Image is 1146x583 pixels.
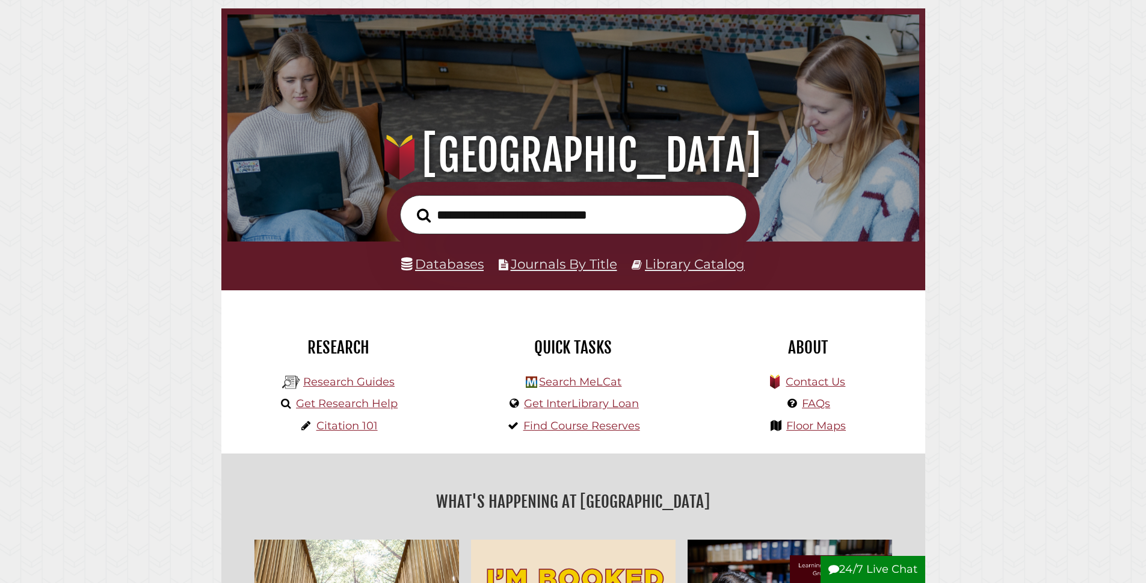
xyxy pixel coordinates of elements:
[802,397,830,410] a: FAQs
[524,397,639,410] a: Get InterLibrary Loan
[244,129,902,182] h1: [GEOGRAPHIC_DATA]
[786,375,845,388] a: Contact Us
[526,376,537,388] img: Hekman Library Logo
[230,488,916,516] h2: What's Happening at [GEOGRAPHIC_DATA]
[296,397,398,410] a: Get Research Help
[303,375,395,388] a: Research Guides
[786,419,846,432] a: Floor Maps
[411,205,437,226] button: Search
[511,256,617,272] a: Journals By Title
[700,337,916,358] h2: About
[465,337,682,358] h2: Quick Tasks
[523,419,640,432] a: Find Course Reserves
[282,373,300,391] img: Hekman Library Logo
[417,208,431,223] i: Search
[230,337,447,358] h2: Research
[401,256,484,272] a: Databases
[539,375,621,388] a: Search MeLCat
[316,419,378,432] a: Citation 101
[645,256,745,272] a: Library Catalog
